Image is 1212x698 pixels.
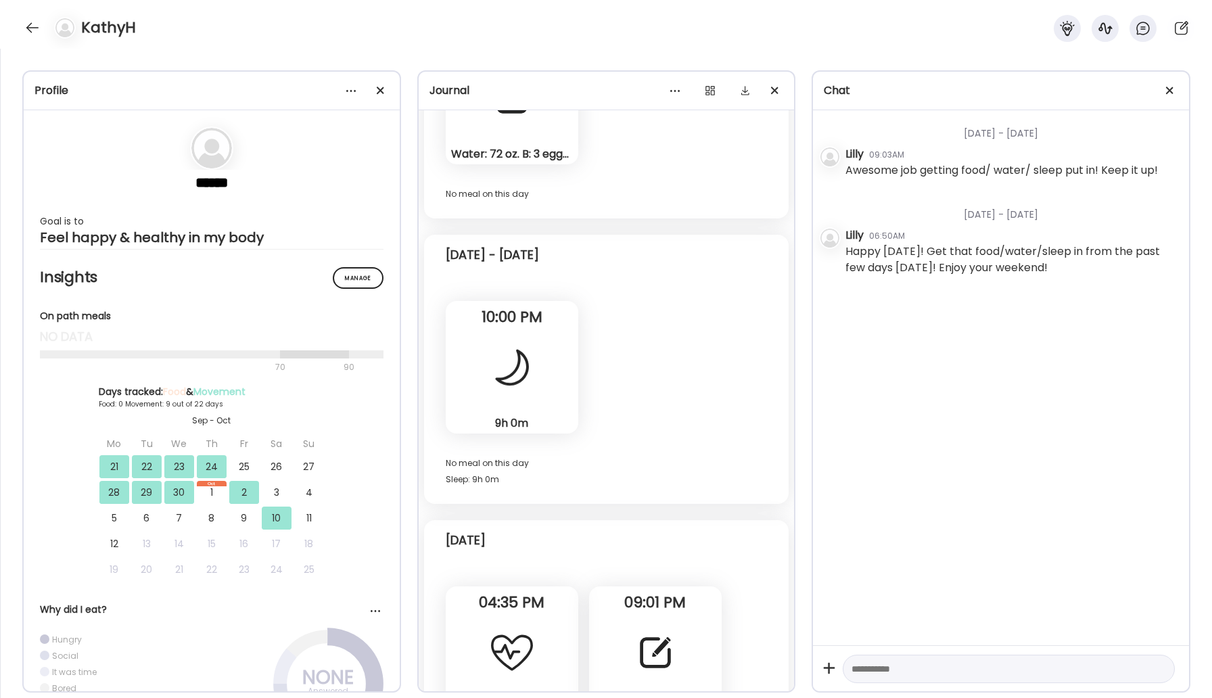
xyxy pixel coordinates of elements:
div: Days tracked: & [99,385,325,399]
div: 17 [262,532,292,555]
div: 12 [99,532,129,555]
div: 13 [132,532,162,555]
div: Fr [229,432,259,455]
div: Social [52,650,78,661]
div: 21 [164,558,194,581]
div: Lilly [845,227,864,243]
div: Awesome job getting food/ water/ sleep put in! Keep it up! [845,162,1158,179]
div: 26 [262,455,292,478]
div: Happy [DATE]! Get that food/water/sleep in from the past few days [DATE]! Enjoy your weekend! [845,243,1178,276]
div: 22 [132,455,162,478]
div: 15 [197,532,227,555]
div: Chat [824,83,1178,99]
div: 06:50AM [869,230,905,242]
div: 27 [294,455,324,478]
div: NONE [294,670,362,686]
div: 3 [262,481,292,504]
img: bg-avatar-default.svg [820,229,839,248]
div: 90 [342,359,356,375]
div: [DATE] - [DATE] [845,110,1178,146]
div: Th [197,432,227,455]
div: 20 [132,558,162,581]
div: 4 [294,481,324,504]
span: Food [163,385,186,398]
div: 22 [197,558,227,581]
img: bg-avatar-default.svg [191,128,232,168]
div: 24 [197,455,227,478]
div: Su [294,432,324,455]
div: 24 [262,558,292,581]
div: Goal is to [40,213,383,229]
div: 9 [229,507,259,530]
div: Journal [429,83,784,99]
div: Feel happy & healthy in my body [40,229,383,246]
div: [DATE] - [DATE] [446,247,539,263]
div: 70 [40,359,340,375]
div: We [164,432,194,455]
div: 6 [132,507,162,530]
div: 19 [99,558,129,581]
span: Movement [193,385,246,398]
div: 9h 0m [451,416,573,430]
div: 28 [99,481,129,504]
div: 1 [197,481,227,504]
div: 23 [164,455,194,478]
div: Food: 0 Movement: 9 out of 22 days [99,399,325,409]
div: 16 [229,532,259,555]
div: Manage [333,267,383,289]
div: No meal on this day [446,186,768,202]
div: 25 [294,558,324,581]
div: 10 [262,507,292,530]
div: 21 [99,455,129,478]
div: 09:03AM [869,149,904,161]
div: Tu [132,432,162,455]
h2: Insights [40,267,383,287]
div: 7 [164,507,194,530]
div: Water: 72 oz. B: 3 eggs and potatoes. L: chicken, toast, smoothie with kale carrots strawberries ... [451,147,573,161]
div: [DATE] [446,532,486,549]
img: bg-avatar-default.svg [55,18,74,37]
div: It was time [52,666,97,678]
img: bg-avatar-default.svg [820,147,839,166]
div: 23 [229,558,259,581]
span: 09:01 PM [589,597,722,609]
div: Oct [197,481,227,486]
div: [DATE] - [DATE] [845,191,1178,227]
div: 25 [229,455,259,478]
div: 5 [99,507,129,530]
div: 14 [164,532,194,555]
div: Lilly [845,146,864,162]
h4: KathyH [81,17,136,39]
div: no data [40,329,383,345]
div: No meal on this day Sleep: 9h 0m [446,455,768,488]
div: 2 [229,481,259,504]
div: 30 [164,481,194,504]
div: On path meals [40,309,383,323]
div: 29 [132,481,162,504]
div: 18 [294,532,324,555]
span: 04:35 PM [446,597,578,609]
div: Why did I eat? [40,603,383,617]
div: Profile [34,83,389,99]
div: Sa [262,432,292,455]
div: 11 [294,507,324,530]
div: Sep - Oct [99,415,325,427]
div: Mo [99,432,129,455]
div: Hungry [52,634,82,645]
div: 8 [197,507,227,530]
div: Bored [52,682,76,694]
span: 10:00 PM [446,311,578,323]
